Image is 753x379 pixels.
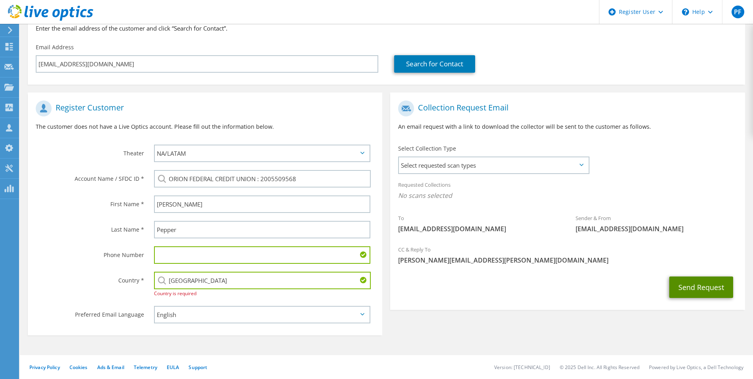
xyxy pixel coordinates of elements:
label: Preferred Email Language [36,306,144,319]
div: CC & Reply To [390,241,745,269]
span: No scans selected [398,191,737,200]
label: Account Name / SFDC ID * [36,170,144,183]
span: [PERSON_NAME][EMAIL_ADDRESS][PERSON_NAME][DOMAIN_NAME] [398,256,737,265]
a: Privacy Policy [29,364,60,371]
div: Sender & From [568,210,745,237]
li: Powered by Live Optics, a Dell Technology [649,364,743,371]
a: Telemetry [134,364,157,371]
label: Theater [36,145,144,157]
svg: \n [682,8,689,15]
label: First Name * [36,195,144,208]
label: Select Collection Type [398,145,456,153]
h1: Register Customer [36,101,370,116]
div: To [390,210,568,237]
label: Last Name * [36,221,144,234]
a: Support [189,364,207,371]
span: [EMAIL_ADDRESS][DOMAIN_NAME] [398,224,560,233]
span: Country is required [154,290,196,297]
p: An email request with a link to download the collector will be sent to the customer as follows. [398,122,737,131]
span: [EMAIL_ADDRESS][DOMAIN_NAME] [576,224,737,233]
p: The customer does not have a Live Optics account. Please fill out the information below. [36,122,374,131]
li: Version: [TECHNICAL_ID] [494,364,550,371]
button: Send Request [669,277,733,298]
a: Ads & Email [97,364,124,371]
label: Email Address [36,43,74,51]
div: Requested Collections [390,176,745,206]
span: PF [732,6,744,18]
label: Phone Number [36,246,144,259]
a: Cookies [69,364,88,371]
a: EULA [167,364,179,371]
a: Search for Contact [394,55,475,73]
span: Select requested scan types [399,157,588,173]
li: © 2025 Dell Inc. All Rights Reserved [560,364,639,371]
h1: Collection Request Email [398,101,733,116]
label: Country * [36,272,144,284]
h3: Enter the email address of the customer and click “Search for Contact”. [36,24,737,33]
